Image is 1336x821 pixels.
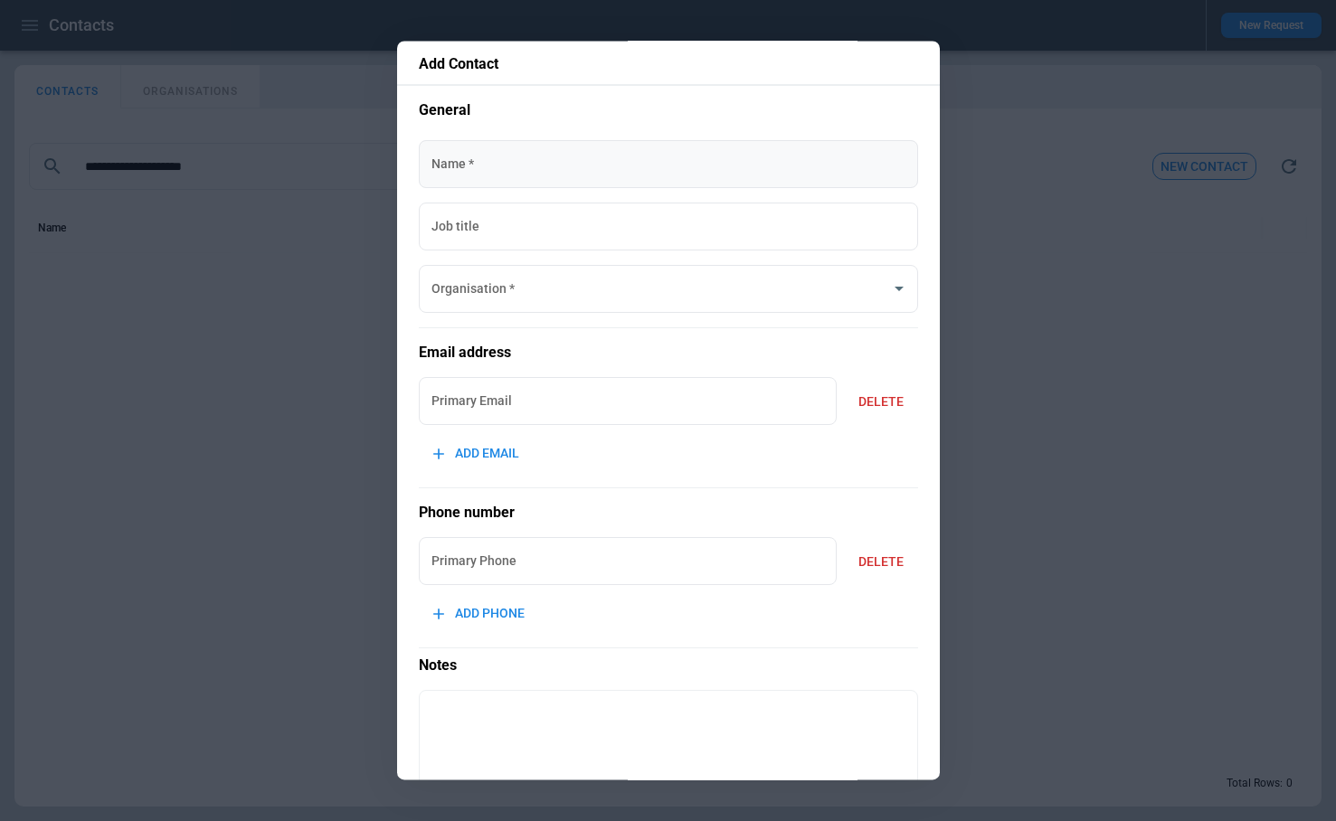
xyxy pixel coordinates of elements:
[419,595,539,634] button: ADD PHONE
[419,55,918,73] p: Add Contact
[419,647,918,675] p: Notes
[419,100,918,120] h5: General
[844,543,918,581] button: DELETE
[419,503,918,523] h5: Phone number
[844,382,918,421] button: DELETE
[419,435,534,474] button: ADD EMAIL
[886,277,912,302] button: Open
[419,343,918,363] h5: Email address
